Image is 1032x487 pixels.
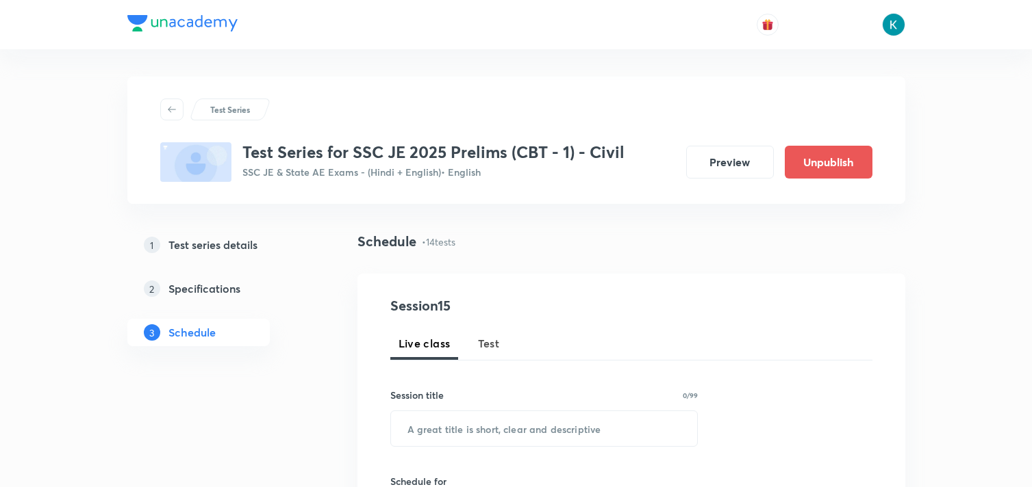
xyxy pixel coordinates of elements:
input: A great title is short, clear and descriptive [391,411,698,446]
a: 2Specifications [127,275,314,302]
span: Test [478,335,500,352]
h6: Session title [390,388,444,402]
p: Test Series [210,103,250,116]
button: avatar [757,14,779,36]
p: 1 [144,237,160,253]
span: Live class [399,335,451,352]
button: Unpublish [785,146,872,179]
p: 3 [144,324,160,341]
p: • 14 tests [422,235,455,249]
p: 0/99 [683,392,698,399]
img: Company Logo [127,15,238,31]
h5: Specifications [168,280,240,297]
h4: Schedule [357,231,416,252]
h3: Test Series for SSC JE 2025 Prelims (CBT - 1) - Civil [242,142,625,162]
img: Devendra Bhardwaj [882,13,905,36]
img: fallback-thumbnail.png [160,142,231,182]
h5: Schedule [168,324,216,341]
p: 2 [144,280,160,297]
a: 1Test series details [127,231,314,259]
p: SSC JE & State AE Exams - (Hindi + English) • English [242,165,625,179]
img: avatar [762,18,774,31]
a: Company Logo [127,15,238,35]
h4: Session 15 [390,295,640,316]
h5: Test series details [168,237,257,253]
button: Preview [686,146,774,179]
